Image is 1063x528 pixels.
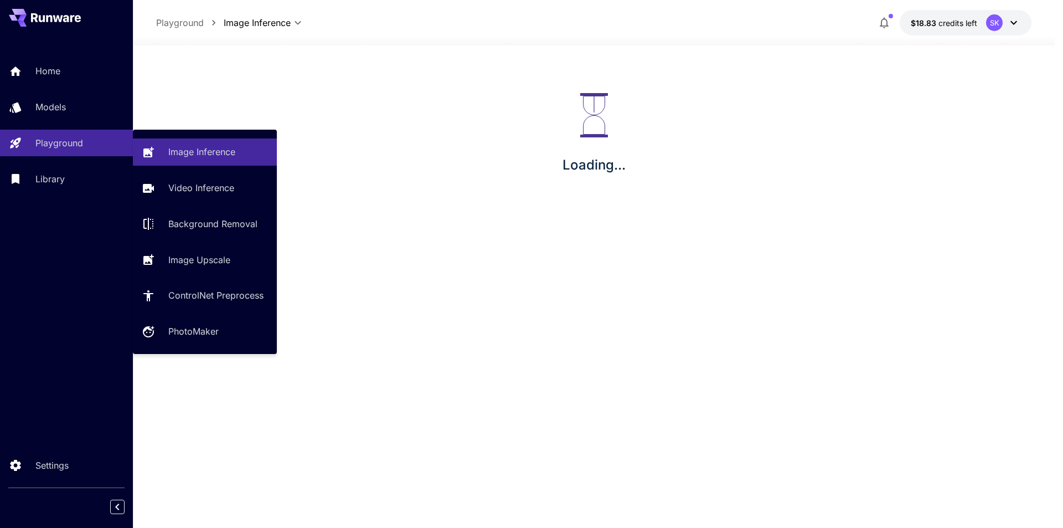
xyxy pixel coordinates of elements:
[168,181,234,194] p: Video Inference
[133,175,277,202] a: Video Inference
[35,459,69,472] p: Settings
[133,246,277,273] a: Image Upscale
[168,325,219,338] p: PhotoMaker
[35,64,60,78] p: Home
[986,14,1003,31] div: SK
[133,318,277,345] a: PhotoMaker
[563,155,626,175] p: Loading...
[224,16,291,29] span: Image Inference
[35,136,83,150] p: Playground
[35,172,65,186] p: Library
[168,289,264,302] p: ControlNet Preprocess
[900,10,1031,35] button: $18.83403
[168,253,230,266] p: Image Upscale
[156,16,204,29] p: Playground
[133,139,277,166] a: Image Inference
[133,211,277,238] a: Background Removal
[911,18,938,28] span: $18.83
[118,497,133,517] div: Collapse sidebar
[168,217,257,230] p: Background Removal
[35,100,66,114] p: Models
[911,17,977,29] div: $18.83403
[110,500,125,514] button: Collapse sidebar
[938,18,977,28] span: credits left
[133,282,277,309] a: ControlNet Preprocess
[156,16,224,29] nav: breadcrumb
[168,145,235,158] p: Image Inference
